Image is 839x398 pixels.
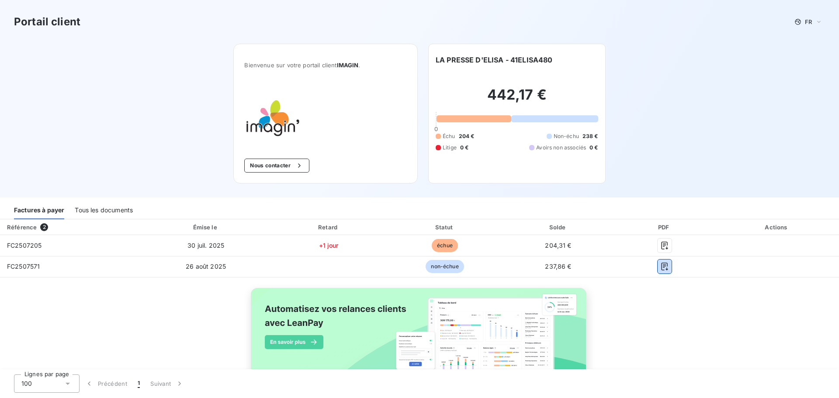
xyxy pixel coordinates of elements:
div: Émise le [144,223,268,232]
div: Factures à payer [14,201,64,219]
h6: LA PRESSE D'ELISA - 41ELISA480 [436,55,553,65]
span: 204,31 € [545,242,571,249]
h2: 442,17 € [436,86,598,112]
img: banner [243,283,596,390]
div: Retard [272,223,386,232]
div: Solde [504,223,612,232]
div: Actions [717,223,837,232]
span: 26 août 2025 [186,263,226,270]
span: IMAGIN [337,62,359,69]
span: Échu [443,132,455,140]
span: 1 [138,379,140,388]
span: Litige [443,144,457,152]
span: 237,86 € [545,263,571,270]
span: 100 [21,379,32,388]
span: Non-échu [554,132,579,140]
h3: Portail client [14,14,80,30]
span: Bienvenue sur votre portail client . [244,62,407,69]
button: Nous contacter [244,159,309,173]
img: Company logo [244,90,300,145]
span: +1 jour [319,242,339,249]
span: 238 € [582,132,598,140]
span: 30 juil. 2025 [187,242,224,249]
div: PDF [616,223,713,232]
button: 1 [132,374,145,393]
span: échue [432,239,458,252]
span: non-échue [426,260,464,273]
span: 0 € [460,144,468,152]
div: Tous les documents [75,201,133,219]
div: Référence [7,224,37,231]
span: 0 € [589,144,598,152]
span: Avoirs non associés [536,144,586,152]
button: Précédent [80,374,132,393]
span: 204 € [459,132,475,140]
span: FR [805,18,812,25]
span: FC2507205 [7,242,42,249]
div: Statut [389,223,501,232]
span: 0 [434,125,438,132]
button: Suivant [145,374,189,393]
span: 2 [40,223,48,231]
span: FC2507571 [7,263,40,270]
